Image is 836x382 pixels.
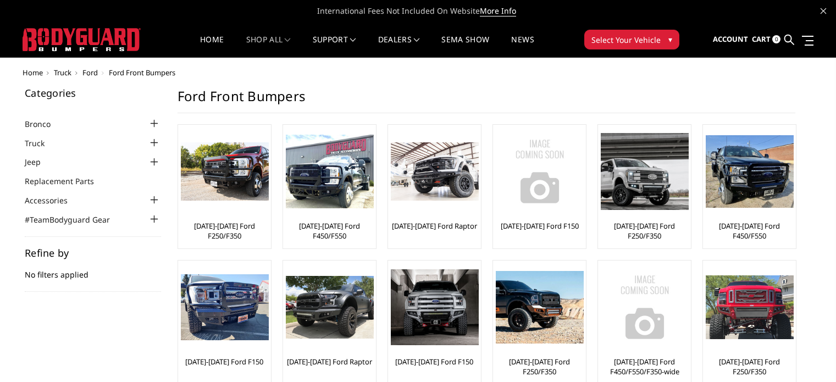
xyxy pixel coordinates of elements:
[668,34,672,45] span: ▾
[25,118,64,130] a: Bronco
[480,5,516,16] a: More Info
[25,156,54,168] a: Jeep
[713,34,748,44] span: Account
[286,221,373,241] a: [DATE]-[DATE] Ford F450/F550
[25,137,58,149] a: Truck
[496,128,584,215] img: No Image
[200,36,224,57] a: Home
[23,28,141,51] img: BODYGUARD BUMPERS
[25,175,108,187] a: Replacement Parts
[25,88,161,98] h5: Categories
[185,357,263,367] a: [DATE]-[DATE] Ford F150
[82,68,98,77] a: Ford
[246,36,291,57] a: shop all
[601,357,688,377] a: [DATE]-[DATE] Ford F450/F550/F350-wide
[496,128,583,215] a: No Image
[752,34,771,44] span: Cart
[713,25,748,54] a: Account
[392,221,477,231] a: [DATE]-[DATE] Ford Raptor
[772,35,780,43] span: 0
[287,357,372,367] a: [DATE]-[DATE] Ford Raptor
[752,25,780,54] a: Cart 0
[181,221,268,241] a: [DATE]-[DATE] Ford F250/F350
[601,263,688,351] a: No Image
[109,68,175,77] span: Ford Front Bumpers
[313,36,356,57] a: Support
[591,34,661,46] span: Select Your Vehicle
[25,195,81,206] a: Accessories
[25,248,161,258] h5: Refine by
[601,263,689,351] img: No Image
[178,88,795,113] h1: Ford Front Bumpers
[23,68,43,77] a: Home
[584,30,679,49] button: Select Your Vehicle
[25,248,161,292] div: No filters applied
[441,36,489,57] a: SEMA Show
[601,221,688,241] a: [DATE]-[DATE] Ford F250/F350
[25,214,124,225] a: #TeamBodyguard Gear
[395,357,473,367] a: [DATE]-[DATE] Ford F150
[496,357,583,377] a: [DATE]-[DATE] Ford F250/F350
[378,36,420,57] a: Dealers
[54,68,71,77] a: Truck
[511,36,534,57] a: News
[501,221,579,231] a: [DATE]-[DATE] Ford F150
[706,221,793,241] a: [DATE]-[DATE] Ford F450/F550
[706,357,793,377] a: [DATE]-[DATE] Ford F250/F350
